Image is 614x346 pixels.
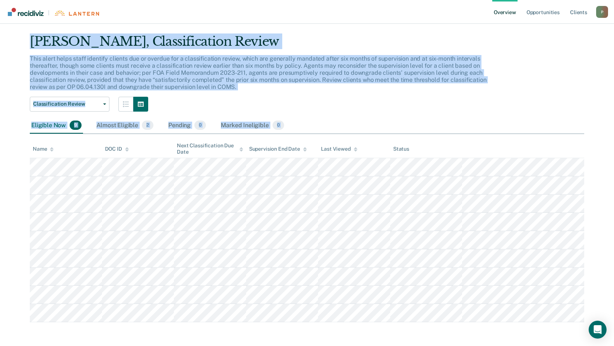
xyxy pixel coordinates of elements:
div: Marked Ineligible0 [219,118,286,134]
div: Status [393,146,409,152]
div: Open Intercom Messenger [589,321,607,339]
span: 9 [70,121,82,130]
span: | [44,10,54,16]
button: Profile dropdown button [596,6,608,18]
span: Classification Review [33,101,100,107]
div: Pending0 [167,118,207,134]
div: Next Classification Due Date [177,142,243,155]
div: P [596,6,608,18]
div: Supervision End Date [249,146,307,152]
div: DOC ID [105,146,129,152]
div: Name [33,146,54,152]
div: Last Viewed [321,146,357,152]
img: Recidiviz [8,8,44,16]
div: [PERSON_NAME], Classification Review [30,34,490,55]
button: Classification Review [30,97,109,112]
span: 2 [142,121,153,130]
span: 0 [194,121,206,130]
div: Eligible Now9 [30,118,83,134]
img: Lantern [54,10,99,16]
p: This alert helps staff identify clients due or overdue for a classification review, which are gen... [30,55,486,91]
span: 0 [273,121,284,130]
div: Almost Eligible2 [95,118,155,134]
